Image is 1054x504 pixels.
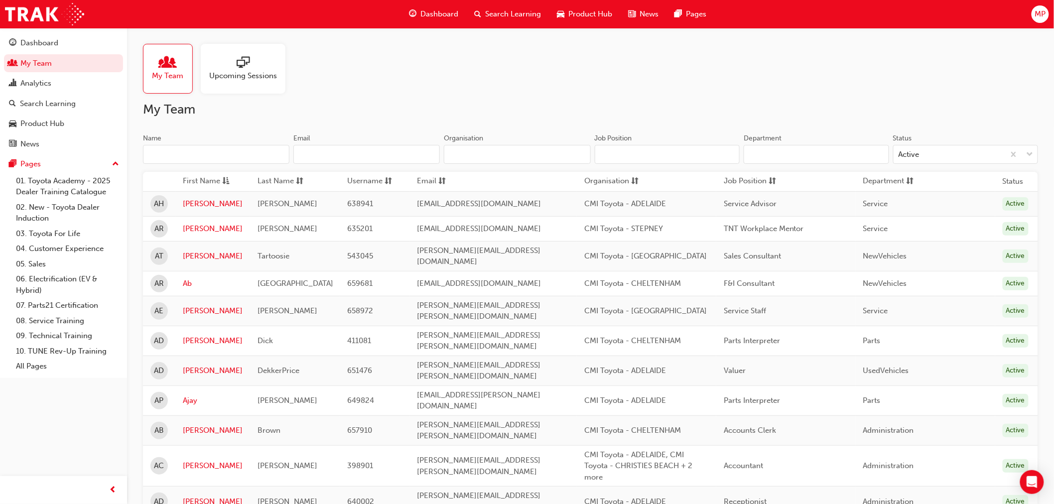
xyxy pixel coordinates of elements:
[1027,148,1034,161] span: down-icon
[893,133,912,143] div: Status
[110,484,117,497] span: prev-icon
[258,396,317,405] span: [PERSON_NAME]
[258,426,280,435] span: Brown
[417,420,540,441] span: [PERSON_NAME][EMAIL_ADDRESS][PERSON_NAME][DOMAIN_NAME]
[154,198,164,210] span: AH
[724,175,767,188] span: Job Position
[20,138,39,150] div: News
[584,396,666,405] span: CMI Toyota - ADELAIDE
[724,306,766,315] span: Service Staff
[409,8,417,20] span: guage-icon
[183,175,238,188] button: First Nameasc-icon
[12,256,123,272] a: 05. Sales
[724,175,779,188] button: Job Positionsorting-icon
[143,145,289,164] input: Name
[486,8,541,20] span: Search Learning
[640,8,659,20] span: News
[584,224,663,233] span: CMI Toyota - STEPNEY
[258,175,312,188] button: Last Namesorting-icon
[769,175,776,188] span: sorting-icon
[1032,5,1049,23] button: MP
[12,241,123,256] a: 04. Customer Experience
[724,199,777,208] span: Service Advisor
[258,224,317,233] span: [PERSON_NAME]
[1003,334,1029,348] div: Active
[675,8,682,20] span: pages-icon
[724,461,763,470] span: Accountant
[4,34,123,52] a: Dashboard
[1035,8,1046,20] span: MP
[1003,277,1029,290] div: Active
[154,278,164,289] span: AR
[12,200,123,226] a: 02. New - Toyota Dealer Induction
[385,175,392,188] span: sorting-icon
[863,306,888,315] span: Service
[258,199,317,208] span: [PERSON_NAME]
[584,306,707,315] span: CMI Toyota - [GEOGRAPHIC_DATA]
[417,301,540,321] span: [PERSON_NAME][EMAIL_ADDRESS][PERSON_NAME][DOMAIN_NAME]
[4,74,123,93] a: Analytics
[1003,459,1029,473] div: Active
[9,39,16,48] span: guage-icon
[724,366,746,375] span: Valuer
[258,336,273,345] span: Dick
[347,175,383,188] span: Username
[584,450,692,482] span: CMI Toyota - ADELAIDE, CMI Toyota - CHRISTIES BEACH + 2 more
[4,155,123,173] button: Pages
[584,175,639,188] button: Organisationsorting-icon
[863,175,905,188] span: Department
[347,306,373,315] span: 658972
[9,160,16,169] span: pages-icon
[1003,222,1029,236] div: Active
[154,425,164,436] span: AB
[863,224,888,233] span: Service
[20,118,64,129] div: Product Hub
[417,246,540,266] span: [PERSON_NAME][EMAIL_ADDRESS][DOMAIN_NAME]
[724,252,781,260] span: Sales Consultant
[421,8,459,20] span: Dashboard
[907,175,914,188] span: sorting-icon
[12,313,123,329] a: 08. Service Training
[347,366,372,375] span: 651476
[112,158,119,171] span: up-icon
[417,224,541,233] span: [EMAIL_ADDRESS][DOMAIN_NAME]
[183,305,243,317] a: [PERSON_NAME]
[183,335,243,347] a: [PERSON_NAME]
[347,252,373,260] span: 543045
[667,4,715,24] a: pages-iconPages
[161,56,174,70] span: people-icon
[347,396,374,405] span: 649824
[347,336,371,345] span: 411081
[1003,176,1024,187] th: Status
[744,133,782,143] div: Department
[724,279,775,288] span: F&I Consultant
[417,199,541,208] span: [EMAIL_ADDRESS][DOMAIN_NAME]
[20,37,58,49] div: Dashboard
[296,175,303,188] span: sorting-icon
[155,251,163,262] span: AT
[155,395,164,406] span: AP
[293,133,310,143] div: Email
[1003,394,1029,407] div: Active
[237,56,250,70] span: sessionType_ONLINE_URL-icon
[143,133,161,143] div: Name
[154,335,164,347] span: AD
[155,305,164,317] span: AE
[417,279,541,288] span: [EMAIL_ADDRESS][DOMAIN_NAME]
[258,175,294,188] span: Last Name
[863,252,907,260] span: NewVehicles
[258,366,299,375] span: DekkerPrice
[154,223,164,235] span: AR
[467,4,549,24] a: search-iconSearch Learning
[595,133,632,143] div: Job Position
[201,44,293,94] a: Upcoming Sessions
[183,198,243,210] a: [PERSON_NAME]
[863,175,918,188] button: Departmentsorting-icon
[444,145,590,164] input: Organisation
[417,331,540,351] span: [PERSON_NAME][EMAIL_ADDRESS][PERSON_NAME][DOMAIN_NAME]
[417,390,540,411] span: [EMAIL_ADDRESS][PERSON_NAME][DOMAIN_NAME]
[347,461,373,470] span: 398901
[183,223,243,235] a: [PERSON_NAME]
[143,44,201,94] a: My Team
[347,199,373,208] span: 638941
